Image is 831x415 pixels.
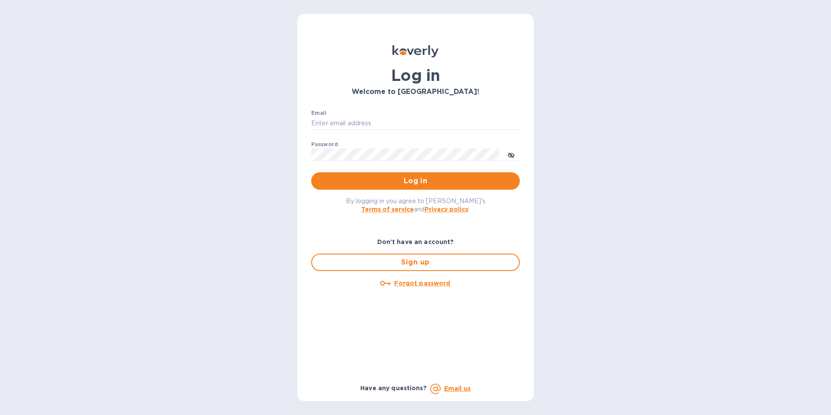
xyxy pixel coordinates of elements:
[311,88,520,96] h3: Welcome to [GEOGRAPHIC_DATA]!
[377,238,454,245] b: Don't have an account?
[311,66,520,84] h1: Log in
[318,176,513,186] span: Log in
[346,197,485,213] span: By logging in you agree to [PERSON_NAME]'s and .
[425,206,469,213] a: Privacy policy
[311,110,326,116] label: Email
[311,142,338,147] label: Password
[311,117,520,130] input: Enter email address
[502,146,520,163] button: toggle password visibility
[394,280,450,287] u: Forgot password
[360,385,427,392] b: Have any questions?
[311,172,520,190] button: Log in
[311,254,520,271] button: Sign up
[361,206,414,213] a: Terms of service
[319,257,512,268] span: Sign up
[392,45,439,57] img: Koverly
[444,385,471,392] a: Email us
